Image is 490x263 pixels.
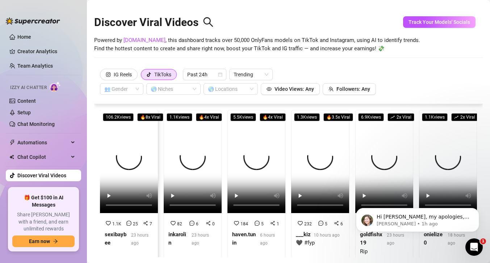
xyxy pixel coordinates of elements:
[480,238,486,244] span: 1
[196,113,222,121] span: 🔥 4 x Viral
[212,221,215,226] span: 0
[154,69,171,80] div: TikToks
[12,194,75,208] span: 🎁 Get $100 in AI Messages
[17,46,75,57] a: Creator Analytics
[232,231,256,246] strong: haven.tunin
[358,113,384,121] span: 6.9K views
[137,113,163,121] span: 🔥 8 x Viral
[146,72,151,77] span: tik-tok
[123,37,166,43] a: [DOMAIN_NAME]
[17,121,55,127] a: Chat Monitoring
[106,221,111,226] span: heart
[189,221,194,226] span: message
[171,221,176,226] span: heart
[314,233,340,238] span: 10 hours ago
[298,221,303,226] span: heart
[17,151,69,163] span: Chat Copilot
[50,81,61,92] img: AI Chatter
[261,221,264,226] span: 5
[203,17,214,27] span: search
[29,238,50,244] span: Earn now
[167,113,192,121] span: 1.1K views
[126,221,131,226] span: message
[17,110,31,115] a: Setup
[334,221,339,226] span: share-alt
[9,140,15,145] span: thunderbolt
[143,221,148,226] span: share-alt
[277,221,279,226] span: 1
[323,113,353,121] span: 🔥 3.5 x Viral
[451,113,478,121] span: 2 x Viral
[105,231,126,246] strong: sexibaybee
[240,221,248,226] span: 184
[17,98,36,104] a: Content
[465,238,483,256] iframe: Intercom live chat
[422,113,448,121] span: 1.1K views
[17,63,53,69] a: Team Analytics
[318,221,323,226] span: message
[10,84,47,91] span: Izzy AI Chatter
[234,69,268,80] span: Trending
[261,83,320,95] button: Video Views: Any
[270,221,275,226] span: share-alt
[260,233,275,246] span: 6 hours ago
[9,154,14,160] img: Chat Copilot
[94,36,420,53] span: Powered by , this dashboard tracks over 50,000 OnlyFans models on TikTok and Instagram, using AI ...
[340,221,343,226] span: 6
[12,236,75,247] button: Earn nowarrow-right
[106,72,111,77] span: instagram
[187,69,222,80] span: Past 24h
[230,113,256,121] span: 5.5K views
[133,221,138,226] span: 25
[275,86,314,92] span: Video Views: Any
[131,233,148,246] span: 23 hours ago
[114,69,132,80] div: IG Reels
[6,17,60,25] img: logo-BBDzfeDw.svg
[336,86,370,92] span: Followers: Any
[17,137,69,148] span: Automations
[53,239,58,244] span: arrow-right
[218,72,222,77] span: calendar
[409,19,470,25] span: Track Your Models' Socials
[454,115,458,119] span: rise
[17,34,31,40] a: Home
[294,113,320,121] span: 1.3K views
[192,233,209,246] span: 23 hours ago
[267,86,272,92] span: eye
[12,211,75,233] span: Share [PERSON_NAME] with a friend, and earn unlimited rewards
[403,16,476,28] button: Track Your Models' Socials
[94,16,214,29] h2: Discover Viral Videos
[388,113,414,121] span: 2 x Viral
[296,239,340,247] div: 🖤 #fyp
[234,221,239,226] span: heart
[323,83,376,95] button: Followers: Any
[150,221,152,226] span: 7
[103,113,134,121] span: 106.2K views
[177,221,182,226] span: 82
[168,231,186,246] strong: inkarolin
[255,221,260,226] span: message
[206,221,211,226] span: share-alt
[296,231,311,238] strong: ___kiz
[17,173,66,178] a: Discover Viral Videos
[325,221,327,226] span: 5
[112,221,121,226] span: 1.1K
[345,193,490,243] iframe: Intercom notifications message
[304,221,312,226] span: 232
[390,115,395,119] span: rise
[328,86,334,92] span: team
[196,221,198,226] span: 6
[260,113,286,121] span: 🔥 4 x Viral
